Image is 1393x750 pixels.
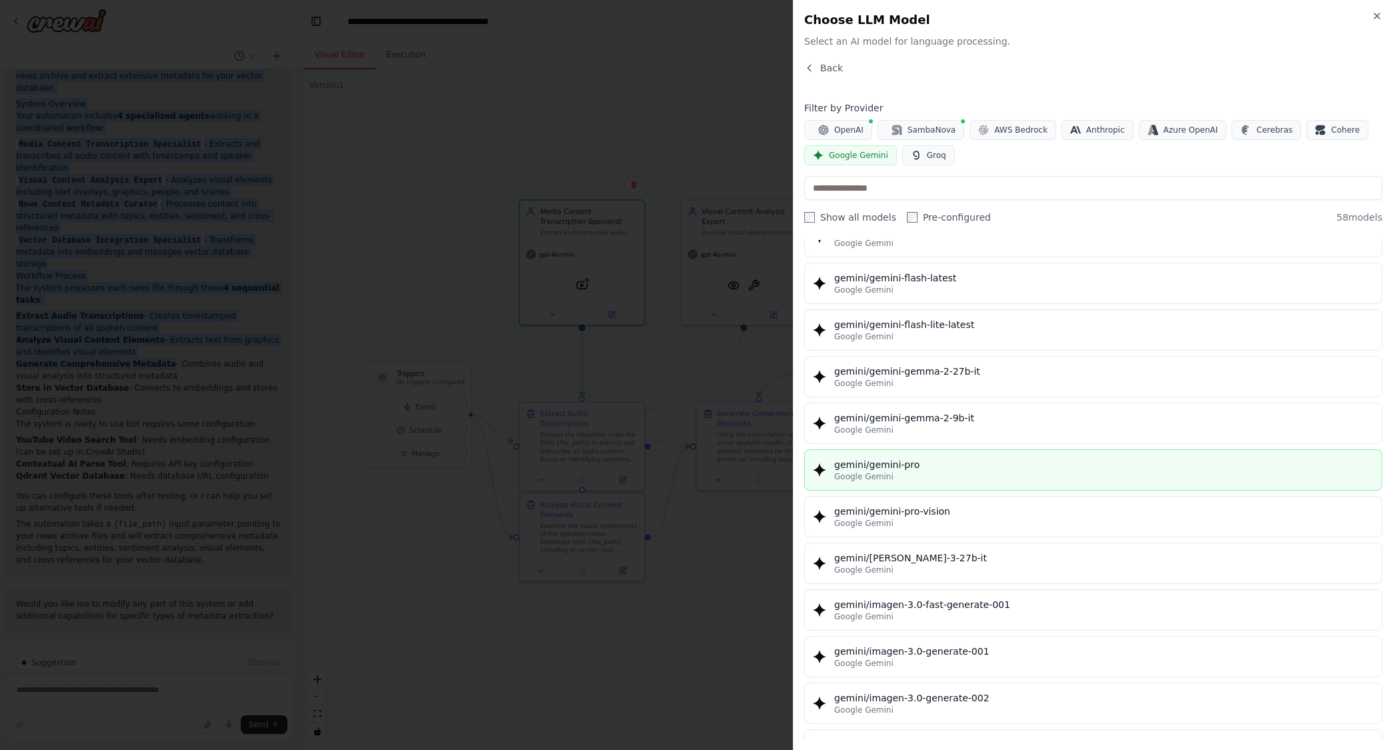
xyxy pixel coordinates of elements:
[804,212,815,223] input: Show all models
[804,403,1382,444] button: gemini/gemini-gemma-2-9b-itGoogle Gemini
[834,645,1374,658] div: gemini/imagen-3.0-generate-001
[1232,120,1301,140] button: Cerebras
[1336,211,1382,224] span: 58 models
[804,636,1382,677] button: gemini/imagen-3.0-generate-001Google Gemini
[908,125,956,135] span: SambaNova
[1062,120,1134,140] button: Anthropic
[1306,120,1368,140] button: Cohere
[834,285,894,295] span: Google Gemini
[804,101,1382,115] h4: Filter by Provider
[804,145,897,165] button: Google Gemini
[994,125,1048,135] span: AWS Bedrock
[804,11,1382,29] h2: Choose LLM Model
[834,551,1374,565] div: gemini/[PERSON_NAME]-3-27b-it
[834,411,1374,425] div: gemini/gemini-gemma-2-9b-it
[1256,125,1292,135] span: Cerebras
[804,61,843,75] button: Back
[1086,125,1125,135] span: Anthropic
[804,263,1382,304] button: gemini/gemini-flash-latestGoogle Gemini
[834,458,1374,471] div: gemini/gemini-pro
[834,331,894,342] span: Google Gemini
[834,565,894,575] span: Google Gemini
[927,150,946,161] span: Groq
[834,691,1374,705] div: gemini/imagen-3.0-generate-002
[902,145,955,165] button: Groq
[834,598,1374,611] div: gemini/imagen-3.0-fast-generate-001
[1331,125,1360,135] span: Cohere
[1164,125,1218,135] span: Azure OpenAI
[834,365,1374,378] div: gemini/gemini-gemma-2-27b-it
[804,211,896,224] label: Show all models
[834,318,1374,331] div: gemini/gemini-flash-lite-latest
[1139,120,1227,140] button: Azure OpenAI
[804,683,1382,724] button: gemini/imagen-3.0-generate-002Google Gemini
[804,449,1382,491] button: gemini/gemini-proGoogle Gemini
[834,238,894,249] span: Google Gemini
[804,543,1382,584] button: gemini/[PERSON_NAME]-3-27b-itGoogle Gemini
[834,658,894,669] span: Google Gemini
[834,611,894,622] span: Google Gemini
[834,705,894,715] span: Google Gemini
[829,150,888,161] span: Google Gemini
[804,309,1382,351] button: gemini/gemini-flash-lite-latestGoogle Gemini
[878,120,964,140] button: SambaNova
[804,120,872,140] button: OpenAI
[804,589,1382,631] button: gemini/imagen-3.0-fast-generate-001Google Gemini
[834,425,894,435] span: Google Gemini
[834,471,894,482] span: Google Gemini
[907,211,991,224] label: Pre-configured
[834,518,894,529] span: Google Gemini
[804,496,1382,537] button: gemini/gemini-pro-visionGoogle Gemini
[834,378,894,389] span: Google Gemini
[834,125,864,135] span: OpenAI
[804,35,1382,48] span: Select an AI model for language processing.
[907,212,918,223] input: Pre-configured
[970,120,1056,140] button: AWS Bedrock
[834,505,1374,518] div: gemini/gemini-pro-vision
[834,271,1374,285] div: gemini/gemini-flash-latest
[820,61,843,75] span: Back
[804,356,1382,397] button: gemini/gemini-gemma-2-27b-itGoogle Gemini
